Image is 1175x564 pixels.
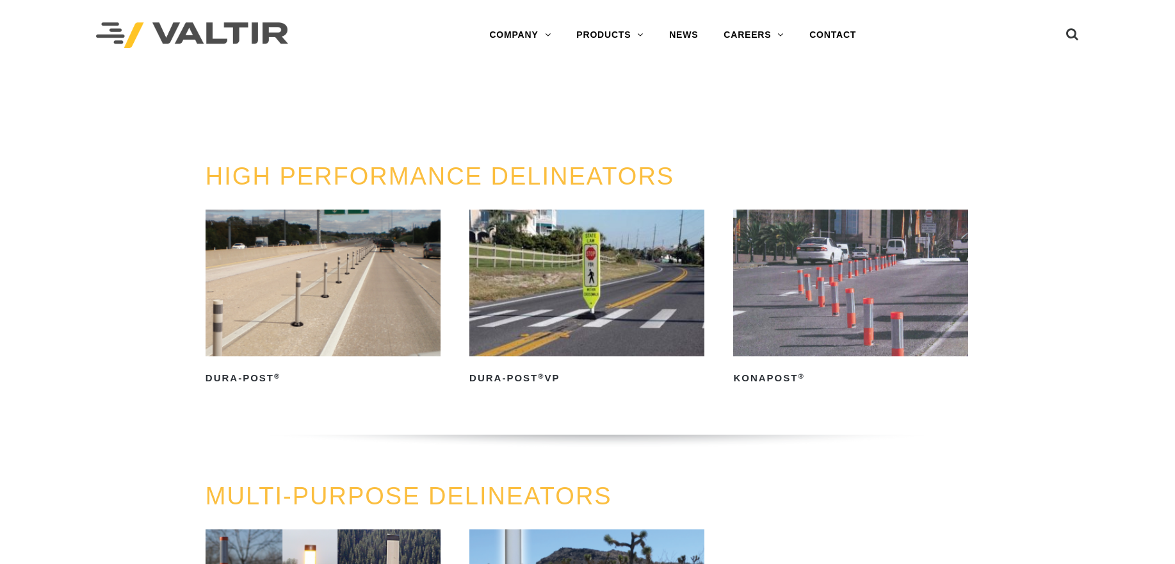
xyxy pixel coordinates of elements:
[733,210,968,388] a: KonaPost®
[274,372,280,380] sup: ®
[797,22,869,48] a: CONTACT
[476,22,563,48] a: COMPANY
[206,163,674,190] a: HIGH PERFORMANCE DELINEATORS
[656,22,711,48] a: NEWS
[206,210,441,388] a: Dura-Post®
[733,368,968,388] h2: KonaPost
[469,210,704,388] a: Dura-Post®VP
[469,368,704,388] h2: Dura-Post VP
[538,372,544,380] sup: ®
[206,368,441,388] h2: Dura-Post
[96,22,288,49] img: Valtir
[206,483,612,510] a: MULTI-PURPOSE DELINEATORS
[563,22,656,48] a: PRODUCTS
[798,372,804,380] sup: ®
[711,22,797,48] a: CAREERS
